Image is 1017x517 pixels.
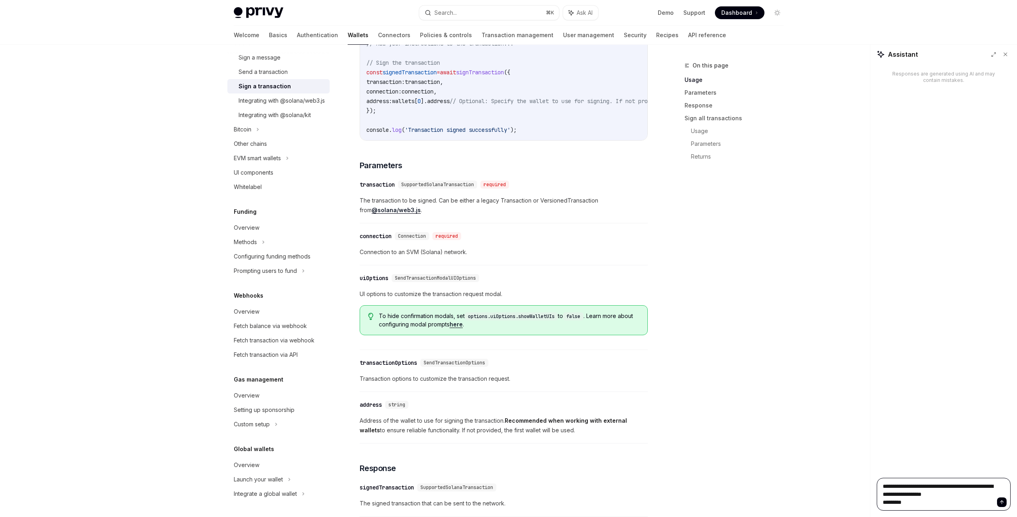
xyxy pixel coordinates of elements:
span: ({ [504,69,510,76]
a: Support [683,9,705,17]
a: Send a transaction [227,65,330,79]
div: Setting up sponsorship [234,405,295,415]
span: string [388,402,405,408]
span: Transaction options to customize the transaction request. [360,374,648,384]
a: Parameters [685,86,790,99]
a: Transaction management [482,26,553,45]
a: Fetch balance via webhook [227,319,330,333]
div: Launch your wallet [234,475,283,484]
a: Configuring funding methods [227,249,330,264]
span: Connection to an SVM (Solana) network. [360,247,648,257]
span: Parameters [360,160,402,171]
a: Sign a message [227,50,330,65]
a: Recipes [656,26,679,45]
span: console [366,126,389,133]
div: Overview [234,223,259,233]
div: connection [360,232,392,240]
div: Bitcoin [234,125,251,134]
span: // Optional: Specify the wallet to use for signing. If not provided, the first wallet will be used. [450,97,766,105]
span: }); [366,107,376,114]
span: . [389,126,392,133]
div: Fetch balance via webhook [234,321,307,331]
span: Ask AI [577,9,593,17]
span: The signed transaction that can be sent to the network. [360,499,648,508]
div: Send a transaction [239,67,288,77]
span: address [427,97,450,105]
div: Integrating with @solana/kit [239,110,311,120]
div: Overview [234,460,259,470]
span: On this page [693,61,728,70]
div: Configuring funding methods [234,252,310,261]
a: Sign a transaction [227,79,330,93]
div: uiOptions [360,274,388,282]
span: 'Transaction signed successfully' [405,126,510,133]
span: To hide confirmation modals, set to . Learn more about configuring modal prompts . [379,312,639,328]
a: Overview [227,304,330,319]
span: const [366,69,382,76]
div: Integrating with @solana/web3.js [239,96,325,105]
button: Send message [997,497,1007,507]
div: Overview [234,307,259,316]
span: , [440,78,443,86]
span: wallets [392,97,414,105]
span: transaction [405,78,440,86]
a: Integrating with @solana/kit [227,108,330,122]
div: Responses are generated using AI and may contain mistakes. [890,71,998,84]
a: Response [685,99,790,112]
span: ]. [421,97,427,105]
span: SendTransactionOptions [424,360,485,366]
a: Overview [227,221,330,235]
div: Integrate a global wallet [234,489,297,499]
span: transaction: [366,78,405,86]
div: required [432,232,461,240]
div: Custom setup [234,420,270,429]
button: Search...⌘K [419,6,559,20]
span: Dashboard [721,9,752,17]
a: User management [563,26,614,45]
span: connection: [366,88,402,95]
a: Fetch transaction via webhook [227,333,330,348]
div: Fetch transaction via API [234,350,298,360]
span: await [440,69,456,76]
h5: Webhooks [234,291,263,300]
span: Address of the wallet to use for signing the transaction. to ensure reliable functionality. If no... [360,416,648,435]
span: SupportedSolanaTransaction [420,484,493,491]
a: Authentication [297,26,338,45]
code: false [563,312,583,320]
div: signedTransaction [360,483,414,491]
a: Setting up sponsorship [227,403,330,417]
a: Parameters [691,137,790,150]
div: Sign a message [239,53,281,62]
span: , [434,88,437,95]
h5: Funding [234,207,257,217]
a: Basics [269,26,287,45]
a: UI components [227,165,330,180]
div: Search... [434,8,457,18]
a: Security [624,26,647,45]
svg: Tip [368,313,374,320]
a: Connectors [378,26,410,45]
a: here [450,321,463,328]
a: Wallets [348,26,368,45]
span: [ [414,97,418,105]
a: Integrating with @solana/web3.js [227,93,330,108]
span: address: [366,97,392,105]
img: light logo [234,7,283,18]
button: Ask AI [563,6,598,20]
span: ); [510,126,517,133]
a: Dashboard [715,6,764,19]
a: @solana/web3.js [372,207,421,214]
span: log [392,126,402,133]
h5: Gas management [234,375,283,384]
span: Response [360,463,396,474]
a: Whitelabel [227,180,330,194]
a: Demo [658,9,674,17]
span: ⌘ K [546,10,554,16]
span: signTransaction [456,69,504,76]
div: UI components [234,168,273,177]
div: address [360,401,382,409]
div: Other chains [234,139,267,149]
a: Fetch transaction via API [227,348,330,362]
a: Welcome [234,26,259,45]
span: SupportedSolanaTransaction [401,181,474,188]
